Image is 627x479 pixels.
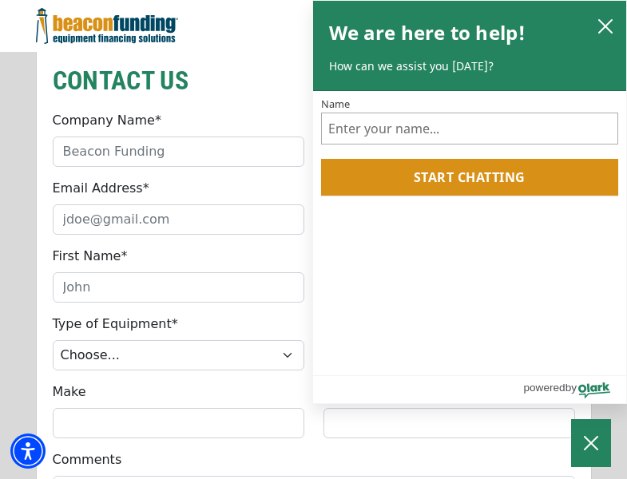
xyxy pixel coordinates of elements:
[321,99,619,109] label: Name
[321,159,619,196] button: Start chatting
[321,113,619,144] input: Name
[53,382,86,402] label: Make
[53,272,304,303] input: John
[593,14,618,37] button: close chatbox
[10,433,46,469] div: Accessibility Menu
[329,58,611,74] p: How can we assist you [DATE]?
[53,62,575,99] h2: CONTACT US
[53,179,149,198] label: Email Address*
[523,378,565,398] span: powered
[53,247,128,266] label: First Name*
[523,376,626,403] a: Powered by Olark
[53,111,161,130] label: Company Name*
[571,419,611,467] button: Close Chatbox
[53,450,122,469] label: Comments
[53,137,304,167] input: Beacon Funding
[565,378,577,398] span: by
[53,204,304,235] input: jdoe@gmail.com
[53,315,178,334] label: Type of Equipment*
[329,17,526,49] h2: We are here to help!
